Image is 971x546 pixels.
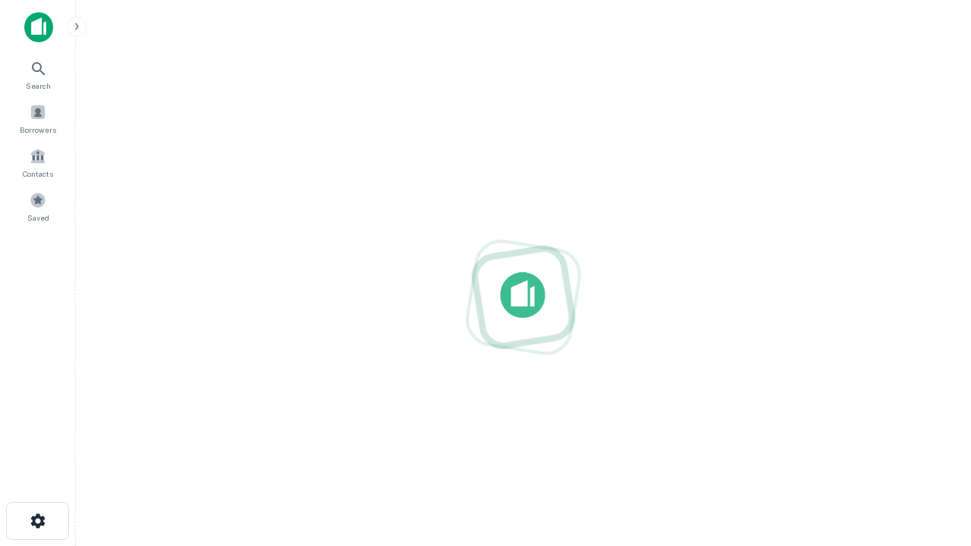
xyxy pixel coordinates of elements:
span: Borrowers [20,124,56,136]
a: Borrowers [5,98,71,139]
iframe: Chat Widget [895,376,971,449]
span: Saved [27,212,49,224]
img: capitalize-icon.png [24,12,53,42]
span: Search [26,80,51,92]
a: Contacts [5,142,71,183]
a: Saved [5,186,71,227]
span: Contacts [23,168,53,180]
a: Search [5,54,71,95]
